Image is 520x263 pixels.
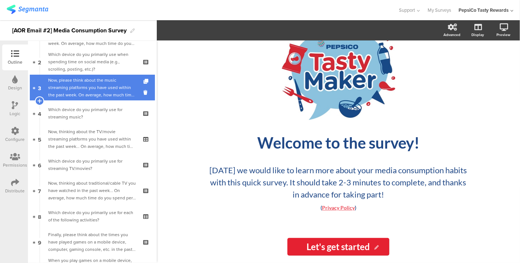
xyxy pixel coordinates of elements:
div: Which device do you primarily use for streaming TV/movies? [48,157,136,172]
div: Which device do you primarily use for each of the following activities? [48,209,136,224]
div: Which device do you primarily use when spending time on social media (e.g., scrolling, posting, e... [48,51,136,73]
span: 5 [38,135,41,143]
a: 7 Now, thinking about traditional/cable TV you have watched in the past week... On average, how m... [30,178,155,203]
p: [DATE] we would like to learn more about your media consumption habits with this quick survey. It... [210,164,467,200]
div: Outline [8,59,22,65]
div: Now, thinking about traditional/cable TV you have watched in the past week... On average, how muc... [48,180,136,202]
span: 3 [38,83,41,92]
strong: ) [355,205,356,211]
a: 3 Now, please think about the music streaming platforms you have used within the past week. On av... [30,75,155,100]
span: 2 [38,58,41,66]
span: 6 [38,161,41,169]
p: Welcome to the survey! [202,134,475,152]
span: 8 [38,212,41,220]
div: Permissions [3,162,27,168]
span: Support [399,7,415,14]
div: Display [471,32,484,38]
div: Advanced [443,32,460,38]
a: 5 Now, thinking about the TV/movie streaming platforms you have used within the past week... On a... [30,126,155,152]
div: Now, thinking about the TV/movie streaming platforms you have used within the past week... On ave... [48,128,136,150]
span: 4 [38,109,41,117]
strong: ( [321,205,322,211]
div: Configure [6,136,25,143]
img: segmanta logo [7,5,48,14]
div: Logic [10,110,21,117]
div: Design [8,85,22,91]
span: 9 [38,238,41,246]
a: 6 Which device do you primarily use for streaming TV/movies? [30,152,155,178]
div: Distribute [6,188,25,194]
a: Privacy Policy [322,205,355,211]
div: Which device do you primarily use for streaming music? [48,106,136,121]
i: Delete [144,89,150,96]
div: Finally, please think about the times you have played games on a mobile device, computer, gaming ... [48,231,136,253]
a: 9 Finally, please think about the times you have played games on a mobile device, computer, gamin... [30,229,155,255]
span: 7 [38,186,41,195]
input: Start [287,238,389,256]
div: PepsiCo Tasty Rewards [459,7,509,14]
div: Now, please think about the music streaming platforms you have used within the past week. On aver... [48,77,136,99]
div: [AOR Email #2] Media Consumption Survey [12,25,127,36]
i: Duplicate [144,79,150,84]
div: Preview [496,32,510,38]
a: 2 Which device do you primarily use when spending time on social media (e.g., scrolling, posting,... [30,49,155,75]
a: 8 Which device do you primarily use for each of the following activities? [30,203,155,229]
a: 4 Which device do you primarily use for streaming music? [30,100,155,126]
